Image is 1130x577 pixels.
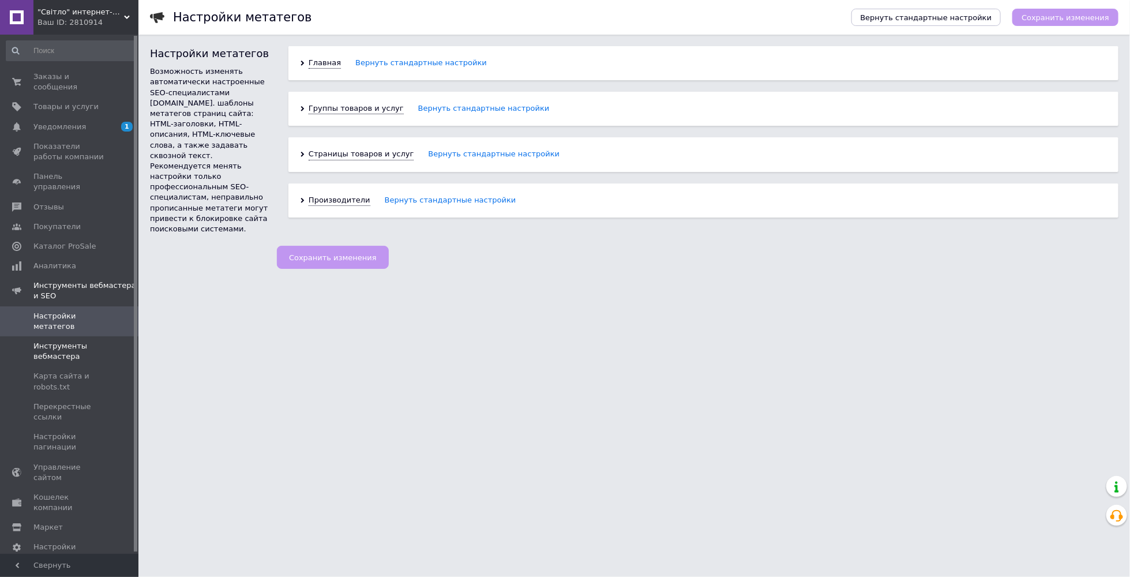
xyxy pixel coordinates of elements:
[309,195,370,206] span: Производители
[33,261,76,271] span: Аналитика
[309,58,341,69] span: Главная
[33,202,64,212] span: Отзывы
[37,7,124,17] span: "Світло" интернет-магазин
[6,40,136,61] input: Поиск
[428,149,560,159] a: Вернуть стандартные настройки
[150,66,277,161] div: Возможность изменять автоматически настроенные SEO-специалистами [DOMAIN_NAME]. шаблоны метатегов...
[150,46,277,61] div: Настройки метатегов
[851,9,1001,26] button: Вернуть стандартные настройки
[418,103,550,114] a: Вернуть стандартные настройки
[33,241,96,252] span: Каталог ProSale
[33,492,107,513] span: Кошелек компании
[33,311,107,332] span: Настройки метатегов
[33,522,63,533] span: Маркет
[33,122,86,132] span: Уведомления
[385,195,516,205] a: Вернуть стандартные настройки
[33,432,107,452] span: Настройки пагинации
[309,103,404,114] span: Группы товаров и услуг
[150,161,277,234] div: Рекомендуется менять настройки только профессиональным SEO-специалистам, неправильно прописанные ...
[173,10,312,24] h1: Настройки метатегов
[33,462,107,483] span: Управление сайтом
[37,17,138,28] div: Ваш ID: 2810914
[33,141,107,162] span: Показатели работы компании
[33,72,107,92] span: Заказы и сообщения
[33,102,99,112] span: Товары и услуги
[33,171,107,192] span: Панель управления
[33,371,107,392] span: Карта сайта и robots.txt
[121,122,133,132] span: 1
[355,58,487,68] a: Вернуть стандартные настройки
[309,149,414,160] span: Страницы товаров и услуг
[33,341,107,362] span: Инструменты вебмастера
[33,222,81,232] span: Покупатели
[861,13,992,22] span: Вернуть стандартные настройки
[33,542,76,552] span: Настройки
[33,402,107,422] span: Перекрестные ссылки
[33,280,138,301] span: Инструменты вебмастера и SEO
